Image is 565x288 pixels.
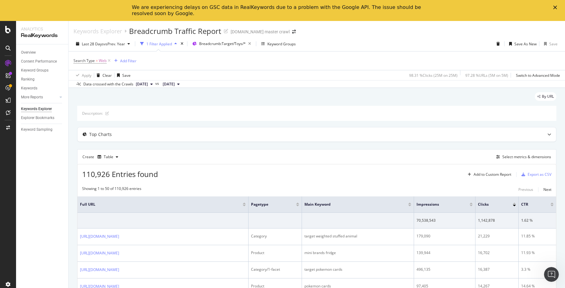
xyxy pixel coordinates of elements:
button: Apply [73,70,91,80]
span: CTR [521,202,541,207]
span: Search Type [73,58,95,63]
span: By URL [542,95,554,98]
div: Content Performance [21,58,57,65]
button: Keyword Groups [259,39,298,49]
div: target pokemon cards [304,267,411,272]
div: Showing 1 to 50 of 110,926 entries [82,186,141,193]
div: Next [543,187,551,192]
button: Save As New [507,39,537,49]
button: [DATE] [160,80,182,88]
div: Category [251,233,299,239]
div: Add to Custom Report [474,173,511,176]
div: 1 Filter Applied [146,41,172,47]
a: More Reports [21,94,58,101]
div: Explorer Bookmarks [21,115,54,121]
a: [URL][DOMAIN_NAME] [80,233,119,240]
span: Last 28 Days [82,41,104,47]
span: Full URL [80,202,233,207]
div: Data crossed with the Crawls [83,81,133,87]
iframe: Intercom live chat [544,267,559,282]
button: Clear [94,70,112,80]
div: 179,090 [416,233,473,239]
span: 110,926 Entries found [82,169,158,179]
button: [DATE] [133,80,155,88]
span: 2024 Sep. 1st [163,81,175,87]
span: = [96,58,98,63]
div: RealKeywords [21,32,63,39]
div: Overview [21,49,36,56]
div: Breadcrumb Traffic Report [129,26,221,36]
div: Save As New [514,41,537,47]
div: Description: [82,111,103,116]
div: legacy label [535,92,556,101]
div: More Reports [21,94,43,101]
span: vs [155,81,160,86]
a: Keyword Groups [21,67,64,74]
a: Keywords Explorer [21,106,64,112]
div: 139,944 [416,250,473,256]
div: Export as CSV [528,172,551,177]
div: Analytics [21,26,63,32]
div: Keyword Groups [21,67,48,74]
a: Keyword Sampling [21,126,64,133]
span: pagetype [251,202,287,207]
div: 3.3 % [521,267,554,272]
div: Close [553,6,559,9]
div: Add Filter [120,58,136,64]
button: Add to Custom Report [465,170,511,179]
button: Next [543,186,551,193]
div: 70,538,543 [416,218,473,223]
div: Ranking [21,76,35,83]
div: 98.31 % Clicks ( 25M on 25M ) [409,73,458,78]
button: Previous [518,186,533,193]
div: arrow-right-arrow-left [292,30,296,34]
span: vs Prev. Year [104,41,125,47]
span: Clicks [478,202,504,207]
a: Keywords [21,85,64,92]
button: Export as CSV [519,170,551,179]
button: Save [542,39,558,49]
span: Impressions [416,202,460,207]
div: 21,229 [478,233,516,239]
div: Previous [518,187,533,192]
div: 97.28 % URLs ( 5M on 5M ) [465,73,508,78]
div: 16,387 [478,267,516,272]
div: We are experiencing delays on GSC data in RealKeywords due to a problem with the Google API. The ... [132,4,423,17]
a: Explorer Bookmarks [21,115,64,121]
div: mini brands fridge [304,250,411,256]
div: Save [122,73,131,78]
button: Table [95,152,121,162]
a: [URL][DOMAIN_NAME] [80,267,119,273]
button: Switch to Advanced Mode [513,70,560,80]
span: Breadcrumb: Target/Toys/* [199,41,246,46]
div: 1.62 % [521,218,554,223]
div: Keyword Sampling [21,126,52,133]
button: 1 Filter Applied [138,39,179,49]
div: Select metrics & dimensions [502,154,551,159]
span: Web [99,56,107,65]
div: Top Charts [89,131,112,138]
div: 11.93 % [521,250,554,256]
div: Category/1-facet [251,267,299,272]
a: Content Performance [21,58,64,65]
div: times [179,41,185,47]
a: Overview [21,49,64,56]
span: 2025 Oct. 6th [136,81,148,87]
div: 16,702 [478,250,516,256]
div: Apply [82,73,91,78]
div: Switch to Advanced Mode [516,73,560,78]
div: Clear [103,73,112,78]
button: Select metrics & dimensions [494,153,551,161]
div: 496,135 [416,267,473,272]
div: Keywords Explorer [21,106,52,112]
span: Main Keyword [304,202,399,207]
button: Save [115,70,131,80]
button: Last 28 DaysvsPrev. Year [73,39,132,49]
div: Keywords Explorer [73,28,122,35]
div: [DOMAIN_NAME] master crawl [231,29,290,35]
a: [URL][DOMAIN_NAME] [80,250,119,256]
div: target weighted stuffed animal [304,233,411,239]
div: Create [82,152,121,162]
div: 1,142,878 [478,218,516,223]
button: Breadcrumb:Target/Toys/* [190,39,253,49]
